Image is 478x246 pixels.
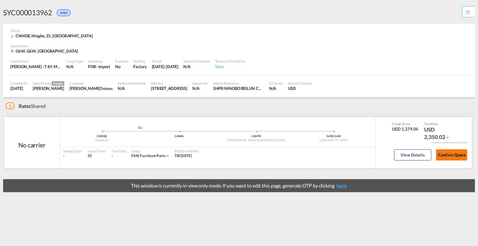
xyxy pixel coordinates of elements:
[6,103,46,109] div: Shared
[69,86,113,91] div: Charles-Olivier Thibault
[183,59,210,63] div: Sales Coordinator
[465,7,472,15] div: Quote PDF is not available at this time
[269,86,283,91] div: N/A
[10,86,28,91] div: 11 Aug 2025
[69,81,113,86] div: Customer
[115,59,128,63] div: Customs
[394,149,431,160] button: View Details
[52,7,72,17] div: Active
[88,64,96,69] div: FOB
[465,10,470,15] md-icon: icon-refresh
[445,135,450,140] md-icon: icon-chevron-down
[151,81,187,86] div: Address
[166,154,170,158] md-icon: icon-chevron-down
[192,81,208,86] div: Inquiry No.
[10,81,28,86] div: Created On
[63,149,81,153] div: Sailing Date
[118,81,146,86] div: External Reference
[333,134,334,138] span: |
[424,126,455,141] div: USD 2,350.02
[10,48,79,54] div: G6W, G6W, Canada
[33,81,64,86] div: Sales Person
[131,153,140,158] span: FAK
[428,141,472,144] div: Remark and Inclusion included
[63,153,81,159] div: -
[66,64,83,69] div: N/A
[112,153,113,159] div: -
[175,149,198,153] div: Effective Period
[6,102,15,109] span: 1
[151,86,187,91] div: 975 Rue des Calfats, Porte/Door 47, Lévis, QC, G6Y 9E8
[133,64,147,69] div: Factory Stuffing
[87,153,105,159] div: 35
[63,138,140,142] div: Ningbo, ZJ
[213,81,264,86] div: Search Reference
[137,126,144,129] md-icon: assets/icons/custom/ship-fill.svg
[295,138,372,142] div: [GEOGRAPHIC_DATA]
[192,86,208,91] div: N/A
[131,149,170,153] div: Cargo
[112,149,127,153] div: Free Days
[87,149,105,153] div: Transit Time
[392,122,418,126] div: Freight Rate
[118,86,146,91] div: N/A
[175,153,192,159] div: Till 31 Aug 2025
[269,81,283,86] div: CC Email
[131,153,166,159] div: furniture parts
[334,134,341,138] span: G6W
[213,86,264,91] div: SHPR:NINGBO BEILUN CNEE:TEKNION PO#DWS0765 DWV2665 DWQ1397 DWQ1393 DWV2653 DWC1439 DWV2650 DWV266...
[33,86,64,91] div: Karen Mercier
[424,122,455,126] div: Total Rate
[436,149,467,160] button: Confirm Quote
[218,138,295,142] div: [GEOGRAPHIC_DATA], [GEOGRAPHIC_DATA]
[152,64,179,69] div: 31 Aug 2025
[60,11,69,17] span: Active
[175,153,192,158] span: Till [DATE]
[10,28,468,33] div: Origin
[18,141,45,149] div: No carrier
[140,134,218,138] div: CAVAN
[63,134,140,138] div: CNNGB
[392,126,418,132] div: USD 1,379.04
[183,64,210,69] div: N/A
[101,86,113,91] span: Teknion
[215,59,245,63] div: Terms and Condition
[218,134,295,138] div: CAMTR
[138,153,139,158] span: |
[10,44,468,48] div: Destination
[288,81,312,86] div: Search Currency
[215,64,245,69] div: View
[10,64,61,69] div: [PERSON_NAME] : 7.85 MT | Volumetric Wt : 17.68 CBM | Chargeable Wt : 17.68 W/M
[10,33,94,39] div: CNNGB, Ningbo, ZJ, Europe
[326,134,334,138] span: G6W
[133,59,147,63] div: Stuffing
[19,103,31,109] span: Rates
[115,64,128,69] div: No
[335,183,347,188] span: here
[3,7,52,17] div: SYC000013962
[152,59,179,63] div: Period
[88,59,110,63] div: Incoterms
[10,59,61,63] div: Load Details
[16,33,92,38] span: CNNGB, Ningbo, ZJ, [GEOGRAPHIC_DATA]
[288,86,312,91] div: USD
[66,59,83,63] div: Cargo Type
[3,179,475,192] div: This window is currently in view only mode. If you want to edit this page, generate OTP by clicking
[52,81,64,86] span: Creator
[96,64,110,69] div: - import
